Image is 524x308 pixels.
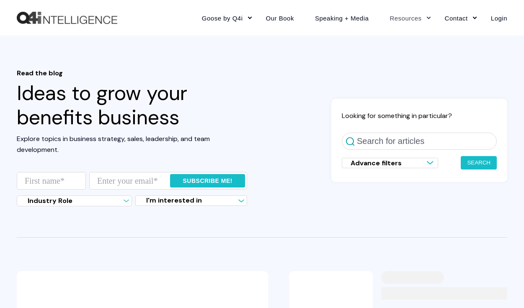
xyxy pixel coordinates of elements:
[342,133,497,150] input: Search for articles
[17,12,117,24] a: Back to Home
[351,159,402,167] span: Advance filters
[146,196,202,205] span: I'm interested in
[342,111,497,120] h2: Looking for something in particular?
[17,134,210,154] span: Explore topics in business strategy, sales, leadership, and team development.
[17,69,247,77] span: Read the blog
[17,12,117,24] img: Q4intelligence, LLC logo
[17,69,247,129] h1: Ideas to grow your benefits business
[461,156,497,169] button: Search
[17,172,86,190] input: First name*
[89,172,247,190] input: Enter your email*
[170,174,245,187] input: Subscribe me!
